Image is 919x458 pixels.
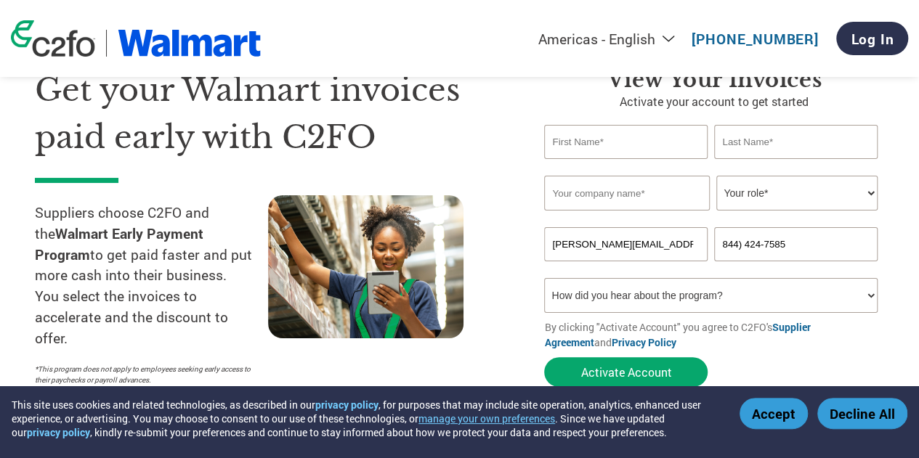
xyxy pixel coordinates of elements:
button: Activate Account [544,357,708,387]
p: Activate your account to get started [544,93,884,110]
div: Inavlid Email Address [544,263,707,272]
img: supply chain worker [268,195,463,338]
a: Log In [836,22,908,55]
a: Supplier Agreement [544,320,810,349]
input: Phone* [714,227,877,261]
input: Last Name* [714,125,877,159]
select: Title/Role [716,176,877,210]
a: privacy policy [27,425,90,439]
button: manage your own preferences [418,412,555,425]
img: c2fo logo [11,20,95,57]
input: Your company name* [544,176,709,210]
p: Suppliers choose C2FO and the to get paid faster and put more cash into their business. You selec... [35,203,268,349]
div: Invalid first name or first name is too long [544,160,707,170]
button: Accept [740,398,808,429]
p: *This program does not apply to employees seeking early access to their paychecks or payroll adva... [35,364,254,385]
div: Inavlid Phone Number [714,263,877,272]
input: First Name* [544,125,707,159]
img: Walmart [118,30,261,57]
h1: Get your Walmart invoices paid early with C2FO [35,67,501,160]
div: This site uses cookies and related technologies, as described in our , for purposes that may incl... [12,398,718,439]
a: [PHONE_NUMBER] [692,30,819,48]
button: Decline All [817,398,907,429]
div: Invalid last name or last name is too long [714,160,877,170]
h3: View Your Invoices [544,67,884,93]
strong: Walmart Early Payment Program [35,224,203,263]
p: By clicking "Activate Account" you agree to C2FO's and [544,319,884,350]
a: privacy policy [315,398,378,412]
a: Privacy Policy [611,335,676,349]
div: Invalid company name or company name is too long [544,212,877,221]
input: Invalid Email format [544,227,707,261]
